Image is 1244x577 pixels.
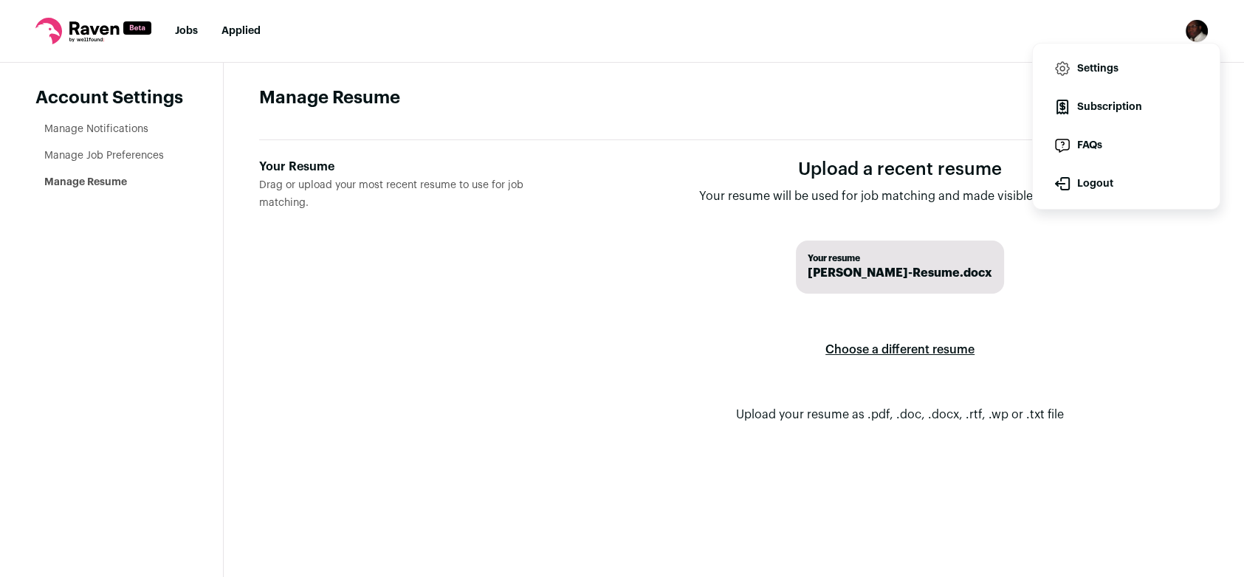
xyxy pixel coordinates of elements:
[825,329,975,370] label: Choose a different resume
[35,86,188,110] header: Account Settings
[736,406,1064,424] p: Upload your resume as .pdf, .doc, .docx, .rtf, .wp or .txt file
[808,252,992,264] span: Your resume
[1045,51,1208,86] a: Settings
[1185,19,1209,43] button: Open dropdown
[175,26,198,36] a: Jobs
[259,86,1209,110] h1: Manage Resume
[1045,166,1208,201] button: Logout
[44,151,164,161] a: Manage Job Preferences
[221,26,261,36] a: Applied
[699,187,1101,205] p: Your resume will be used for job matching and made visible to startups.
[44,177,127,187] a: Manage Resume
[259,180,523,208] span: Drag or upload your most recent resume to use for job matching.
[1045,89,1208,125] a: Subscription
[808,264,992,282] span: [PERSON_NAME]-Resume.docx
[1045,128,1208,163] a: FAQs
[259,158,568,176] div: Your Resume
[1185,19,1209,43] img: 19932856-medium_jpg
[44,124,148,134] a: Manage Notifications
[699,158,1101,182] h1: Upload a recent resume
